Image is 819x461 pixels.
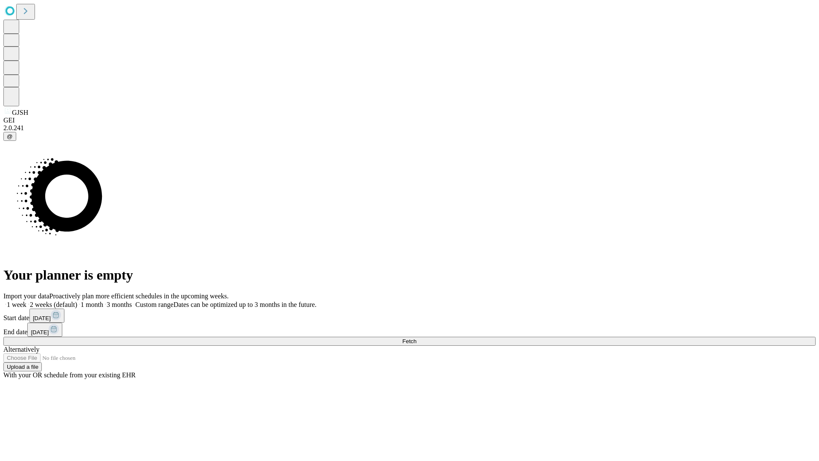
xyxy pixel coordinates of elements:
div: Start date [3,309,816,323]
span: Custom range [135,301,173,308]
span: [DATE] [33,315,51,321]
span: GJSH [12,109,28,116]
span: Fetch [402,338,416,344]
span: @ [7,133,13,140]
button: Fetch [3,337,816,346]
span: 3 months [107,301,132,308]
span: [DATE] [31,329,49,336]
button: [DATE] [29,309,64,323]
span: 1 month [81,301,103,308]
span: Alternatively [3,346,39,353]
button: @ [3,132,16,141]
div: End date [3,323,816,337]
h1: Your planner is empty [3,267,816,283]
button: [DATE] [27,323,62,337]
span: Dates can be optimized up to 3 months in the future. [174,301,317,308]
span: 2 weeks (default) [30,301,77,308]
button: Upload a file [3,362,42,371]
span: Proactively plan more efficient schedules in the upcoming weeks. [49,292,229,300]
span: Import your data [3,292,49,300]
div: GEI [3,117,816,124]
span: With your OR schedule from your existing EHR [3,371,136,379]
div: 2.0.241 [3,124,816,132]
span: 1 week [7,301,26,308]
